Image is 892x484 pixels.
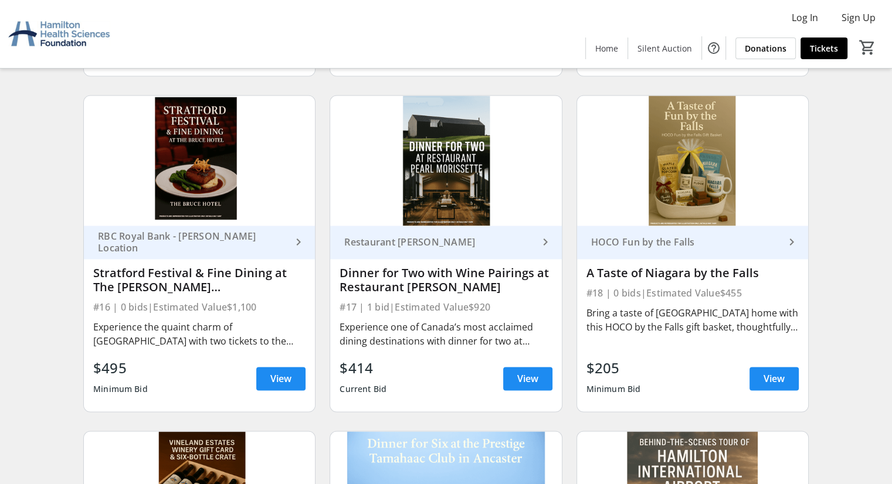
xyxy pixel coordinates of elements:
button: Sign Up [832,8,885,27]
img: Dinner for Two with Wine Pairings at Restaurant Pearl Morissette [330,96,561,226]
a: Restaurant [PERSON_NAME] [330,226,561,259]
div: RBC Royal Bank - [PERSON_NAME] Location [93,230,291,254]
a: Silent Auction [628,38,701,59]
div: $205 [586,357,641,379]
a: RBC Royal Bank - [PERSON_NAME] Location [84,226,315,259]
div: Experience one of Canada’s most acclaimed dining destinations with dinner for two at Restaurant [... [340,320,552,348]
div: #16 | 0 bids | Estimated Value $1,100 [93,299,306,315]
span: Log In [792,11,818,25]
span: Tickets [810,42,838,54]
img: Stratford Festival & Fine Dining at The Bruce Hotel [84,96,315,226]
span: Silent Auction [637,42,692,54]
a: Donations [735,38,796,59]
a: HOCO Fun by the Falls [577,226,808,259]
div: Minimum Bid [93,379,148,400]
span: View [764,371,785,386]
span: View [270,371,291,386]
button: Cart [857,37,878,58]
mat-icon: keyboard_arrow_right [538,235,552,249]
img: Hamilton Health Sciences Foundation's Logo [7,5,111,63]
span: Donations [745,42,786,54]
div: Minimum Bid [586,379,641,400]
div: Restaurant [PERSON_NAME] [340,236,538,248]
div: HOCO Fun by the Falls [586,236,785,248]
div: $414 [340,357,386,379]
a: View [256,367,306,390]
div: #18 | 0 bids | Estimated Value $455 [586,285,799,301]
div: Experience the quaint charm of [GEOGRAPHIC_DATA] with two tickets to the world-renowned Stratford... [93,320,306,348]
img: A Taste of Niagara by the Falls [577,96,808,226]
mat-icon: keyboard_arrow_right [785,235,799,249]
a: Home [586,38,628,59]
mat-icon: keyboard_arrow_right [291,235,306,249]
span: Sign Up [842,11,876,25]
button: Help [702,36,725,60]
div: $495 [93,357,148,379]
span: Home [595,42,618,54]
div: Current Bid [340,379,386,400]
span: View [517,371,538,386]
div: Bring a taste of [GEOGRAPHIC_DATA] home with this HOCO by the Falls gift basket, thoughtfully cur... [586,306,799,334]
a: View [503,367,552,390]
div: Dinner for Two with Wine Pairings at Restaurant [PERSON_NAME] [340,266,552,294]
a: Tickets [801,38,847,59]
a: View [749,367,799,390]
div: Stratford Festival & Fine Dining at The [PERSON_NAME][GEOGRAPHIC_DATA] [93,266,306,294]
div: #17 | 1 bid | Estimated Value $920 [340,299,552,315]
button: Log In [782,8,827,27]
div: A Taste of Niagara by the Falls [586,266,799,280]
